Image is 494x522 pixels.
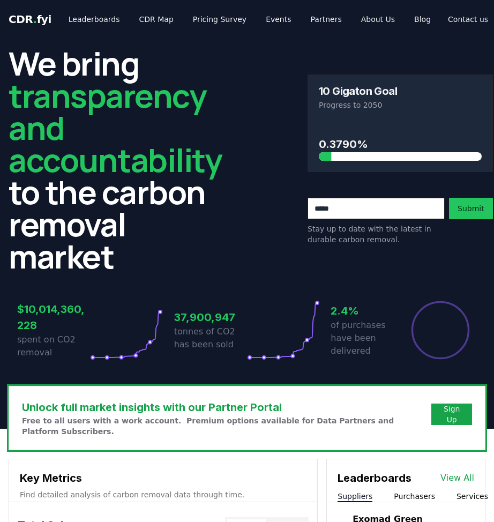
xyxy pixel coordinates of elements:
[308,223,445,245] p: Stay up to date with the latest in durable carbon removal.
[131,10,182,29] a: CDR Map
[353,10,403,29] a: About Us
[431,404,472,425] button: Sign Up
[302,10,350,29] a: Partners
[331,319,403,357] p: of purchases have been delivered
[257,10,300,29] a: Events
[22,415,431,437] p: Free to all users with a work account. Premium options available for Data Partners and Platform S...
[406,10,439,29] a: Blog
[60,10,439,29] nav: Main
[9,73,222,182] span: transparency and accountability
[338,470,411,486] h3: Leaderboards
[174,309,247,325] h3: 37,900,947
[319,100,482,110] p: Progress to 2050
[184,10,255,29] a: Pricing Survey
[338,491,372,502] button: Suppliers
[440,404,463,425] a: Sign Up
[20,489,306,500] p: Find detailed analysis of carbon removal data through time.
[9,47,222,272] h2: We bring to the carbon removal market
[331,303,403,319] h3: 2.4%
[20,470,306,486] h3: Key Metrics
[410,300,470,360] div: Percentage of sales delivered
[394,491,435,502] button: Purchasers
[17,301,90,333] h3: $10,014,360,228
[9,13,51,26] span: CDR fyi
[319,136,482,152] h3: 0.3790%
[60,10,129,29] a: Leaderboards
[33,13,37,26] span: .
[319,86,397,96] h3: 10 Gigaton Goal
[440,472,474,484] a: View All
[456,491,488,502] button: Services
[449,198,493,219] button: Submit
[174,325,247,351] p: tonnes of CO2 has been sold
[22,399,431,415] h3: Unlock full market insights with our Partner Portal
[9,12,51,27] a: CDR.fyi
[17,333,90,359] p: spent on CO2 removal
